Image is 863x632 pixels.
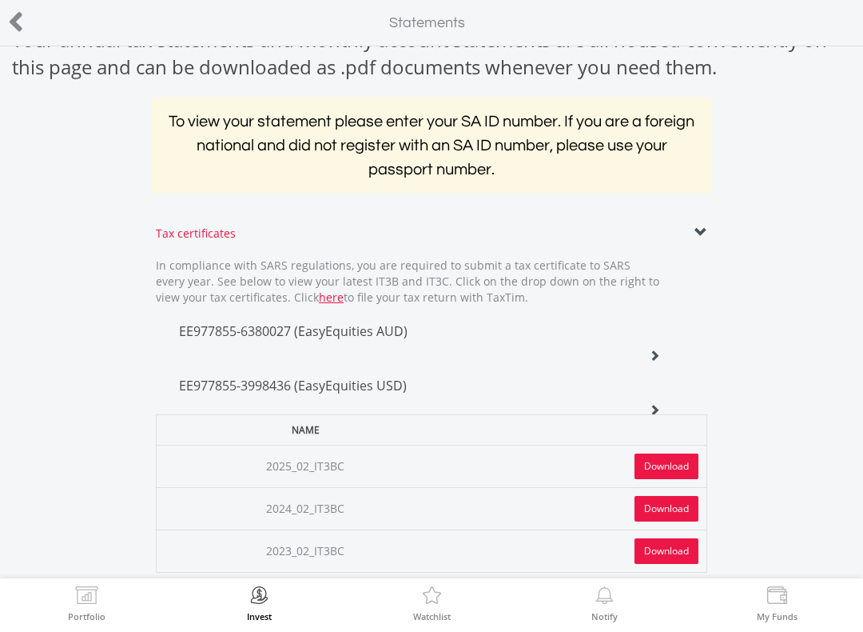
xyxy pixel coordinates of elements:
[74,586,99,609] img: View Portfolio
[294,290,528,305] span: Click to file your tax return with TaxTim.
[757,586,797,621] a: My Funds
[420,586,444,609] img: Watchlist
[179,322,408,340] span: EE977855-6380027 (EasyEquities AUD)
[389,13,465,34] label: Statements
[68,612,105,621] label: Portfolio
[765,586,789,609] img: View Funds
[591,586,618,621] a: Notify
[12,26,851,82] div: Your annual tax statements and monthly account statements are all housed conveniently on this pag...
[634,496,698,522] a: Download
[157,530,455,572] td: 2023_02_IT3BC
[152,98,711,194] h2: To view your statement please enter your SA ID number. If you are a foreign national and did not ...
[634,538,698,564] a: Download
[156,226,707,242] div: Tax certificates
[591,612,618,621] label: Notify
[156,258,659,305] span: In compliance with SARS regulations, you are required to submit a tax certificate to SARS every y...
[68,586,105,621] a: Portfolio
[157,445,455,487] td: 2025_02_IT3BC
[634,454,698,479] a: Download
[413,612,451,621] label: Watchlist
[247,586,272,621] a: Invest
[247,586,272,609] img: Invest Now
[413,586,451,621] a: Watchlist
[157,487,455,530] td: 2024_02_IT3BC
[157,414,455,445] th: Name
[247,612,272,621] label: Invest
[592,586,617,609] img: View Notifications
[319,290,344,305] a: here
[179,377,407,394] span: EE977855-3998436 (EasyEquities USD)
[757,612,797,621] label: My Funds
